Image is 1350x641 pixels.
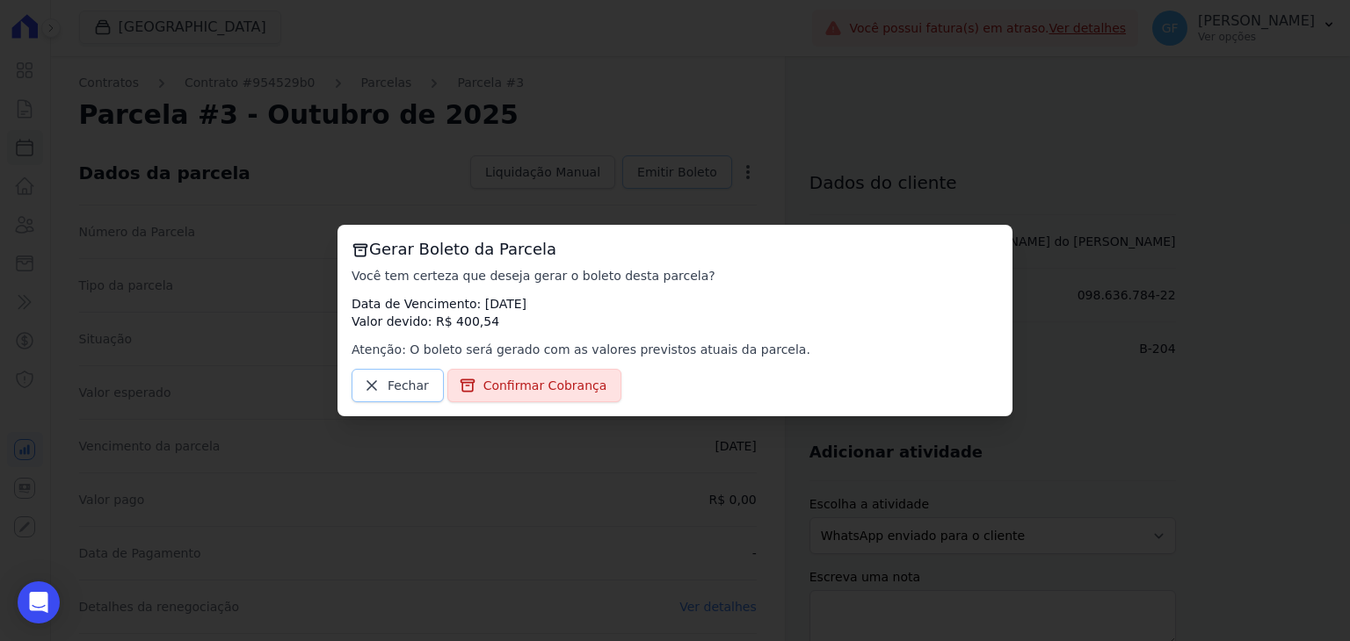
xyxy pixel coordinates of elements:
span: Fechar [388,377,429,394]
span: Confirmar Cobrança [483,377,607,394]
a: Confirmar Cobrança [447,369,622,402]
p: Data de Vencimento: [DATE] Valor devido: R$ 400,54 [352,295,998,330]
a: Fechar [352,369,444,402]
p: Atenção: O boleto será gerado com as valores previstos atuais da parcela. [352,341,998,358]
p: Você tem certeza que deseja gerar o boleto desta parcela? [352,267,998,284]
h3: Gerar Boleto da Parcela [352,239,998,260]
div: Open Intercom Messenger [18,581,60,623]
